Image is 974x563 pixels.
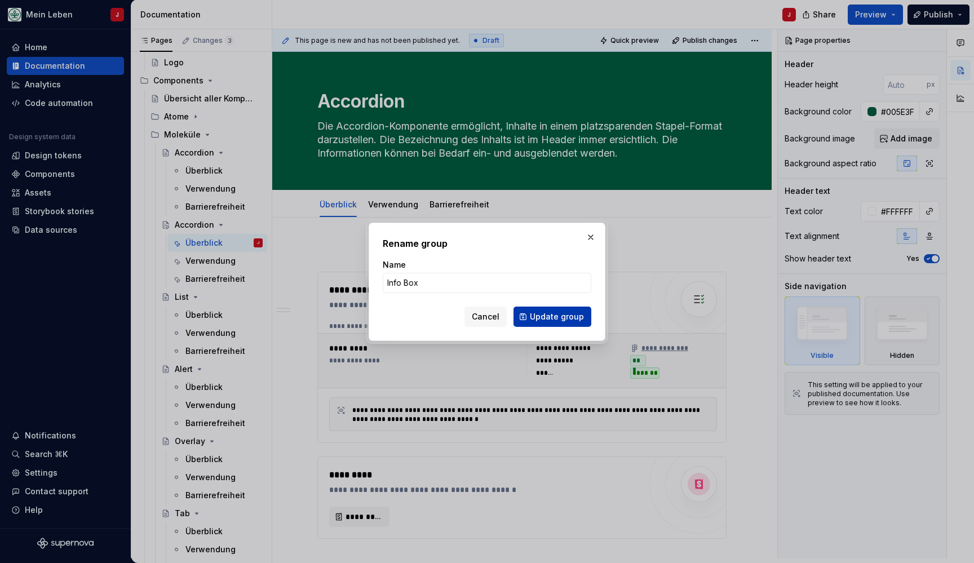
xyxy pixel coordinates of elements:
h2: Rename group [383,237,591,250]
span: Update group [530,311,584,322]
button: Update group [513,307,591,327]
label: Name [383,259,406,271]
span: Cancel [472,311,499,322]
button: Cancel [464,307,507,327]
